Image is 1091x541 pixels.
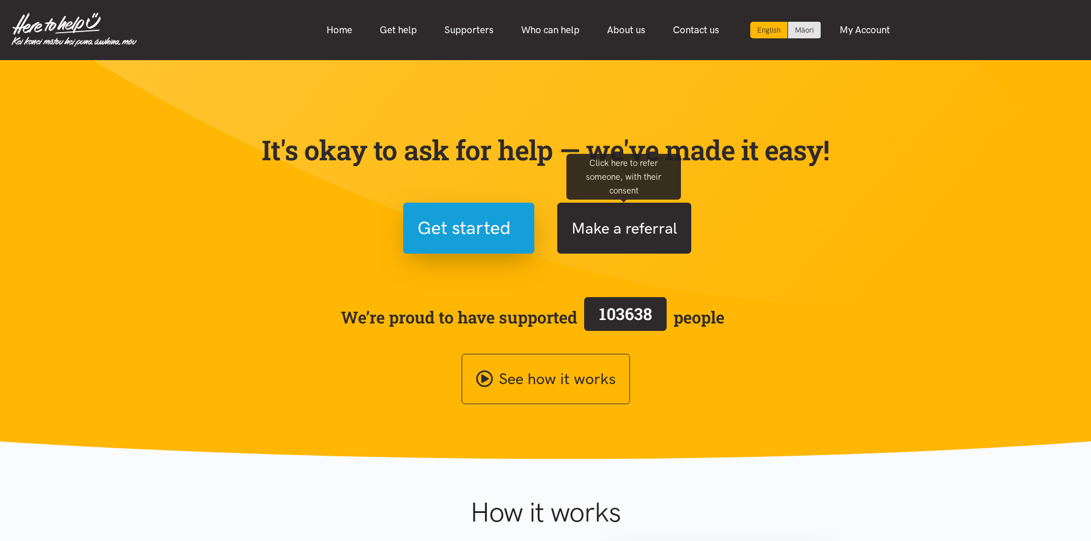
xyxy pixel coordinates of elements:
a: Home [313,18,366,42]
h1: How it works [359,496,732,529]
img: Home [11,13,137,47]
a: Switch to Te Reo Māori [788,22,821,38]
a: Supporters [431,18,507,42]
span: Get started [418,214,511,243]
div: Language toggle [750,22,821,38]
span: We’re proud to have supported people [341,295,724,339]
span: 103638 [599,303,652,325]
p: It's okay to ask for help — we've made it easy! [259,133,832,167]
button: Make a referral [557,203,691,254]
div: Click here to refer someone, with their consent [566,153,681,199]
a: 103638 [577,295,673,339]
a: Contact us [659,18,733,42]
button: Get started [403,203,534,254]
a: See how it works [462,354,630,405]
a: About us [593,18,659,42]
div: Current language [750,22,788,38]
a: Who can help [507,18,593,42]
a: Get help [366,18,431,42]
a: My Account [826,18,904,42]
